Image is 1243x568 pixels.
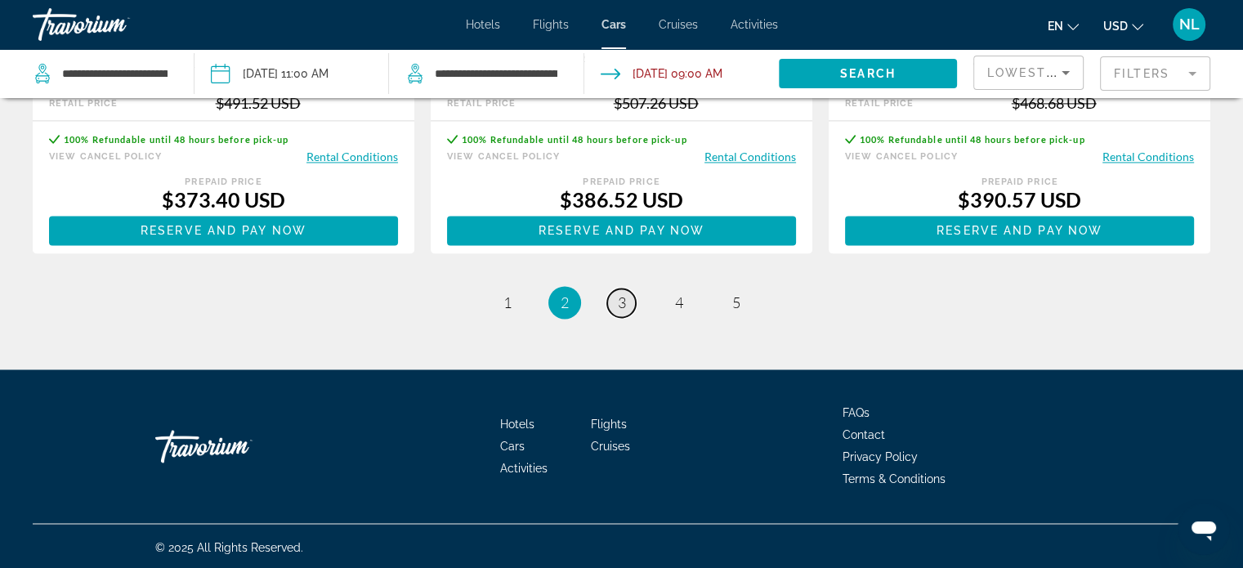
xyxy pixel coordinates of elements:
[447,187,796,212] div: $386.52 USD
[49,216,398,245] button: Reserve and pay now
[1178,503,1230,555] iframe: Bouton de lancement de la fenêtre de messagerie
[591,440,630,453] a: Cruises
[155,540,303,553] span: © 2025 All Rights Reserved.
[601,49,722,98] button: Drop-off date: Oct 05, 2025 09:00 AM
[614,94,699,112] div: $507.26 USD
[49,149,162,164] button: View Cancel Policy
[1103,14,1143,38] button: Change currency
[843,406,870,419] a: FAQs
[49,187,398,212] div: $373.40 USD
[539,224,704,237] span: Reserve and pay now
[845,98,914,109] div: Retail Price
[675,293,683,311] span: 4
[732,293,740,311] span: 5
[731,18,778,31] a: Activities
[1100,56,1210,92] button: Filter
[141,224,306,237] span: Reserve and pay now
[618,293,626,311] span: 3
[49,177,398,187] div: Prepaid Price
[1102,149,1194,164] button: Rental Conditions
[216,94,301,112] div: $491.52 USD
[987,63,1070,83] mat-select: Sort by
[843,428,885,441] a: Contact
[1103,20,1128,33] span: USD
[447,177,796,187] div: Prepaid Price
[466,18,500,31] a: Hotels
[845,177,1194,187] div: Prepaid Price
[845,187,1194,212] div: $390.57 USD
[1179,16,1200,33] span: NL
[500,440,525,453] a: Cars
[533,18,569,31] a: Flights
[503,293,512,311] span: 1
[447,149,560,164] button: View Cancel Policy
[64,134,289,145] span: 100% Refundable until 48 hours before pick-up
[306,149,398,164] button: Rental Conditions
[447,98,516,109] div: Retail Price
[500,462,548,475] a: Activities
[843,472,946,485] a: Terms & Conditions
[49,98,118,109] div: Retail Price
[211,49,329,98] button: Pickup date: Sep 28, 2025 11:00 AM
[845,149,958,164] button: View Cancel Policy
[779,59,957,88] button: Search
[1168,7,1210,42] button: User Menu
[845,216,1194,245] button: Reserve and pay now
[33,286,1210,319] nav: Pagination
[860,134,1085,145] span: 100% Refundable until 48 hours before pick-up
[447,216,796,245] button: Reserve and pay now
[462,134,687,145] span: 100% Refundable until 48 hours before pick-up
[591,418,627,431] a: Flights
[561,293,569,311] span: 2
[1048,20,1063,33] span: en
[987,66,1092,79] span: Lowest Price
[33,3,196,46] a: Travorium
[704,149,796,164] button: Rental Conditions
[843,450,918,463] a: Privacy Policy
[155,422,319,471] a: Travorium
[1012,94,1097,112] div: $468.68 USD
[1048,14,1079,38] button: Change language
[840,67,896,80] span: Search
[601,18,626,31] a: Cars
[500,418,534,431] a: Hotels
[659,18,698,31] a: Cruises
[937,224,1102,237] span: Reserve and pay now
